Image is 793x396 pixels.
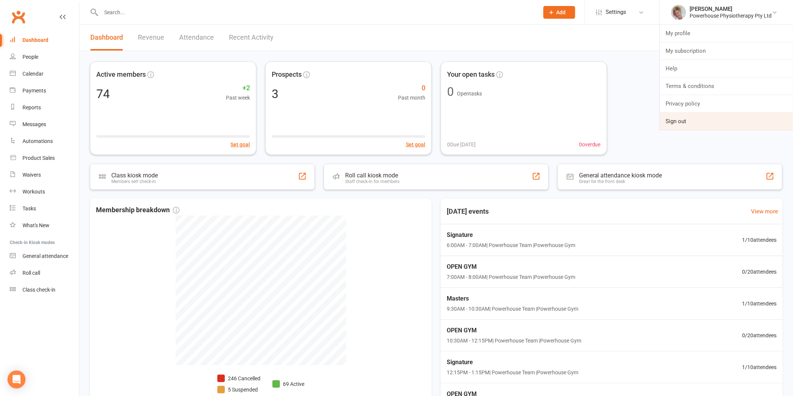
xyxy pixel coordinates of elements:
[9,7,28,26] a: Clubworx
[10,133,79,150] a: Automations
[447,336,581,345] span: 10:30AM - 12:15PM | Powerhouse Team | Powerhouse Gym
[660,77,793,95] a: Terms & conditions
[557,9,566,15] span: Add
[22,172,41,178] div: Waivers
[447,368,578,377] span: 12:15PM - 1:15PM | Powerhouse Team | Powerhouse Gym
[345,172,399,179] div: Roll call kiosk mode
[229,25,274,51] a: Recent Activity
[660,95,793,112] a: Privacy policy
[10,32,79,49] a: Dashboard
[606,4,627,21] span: Settings
[10,167,79,183] a: Waivers
[179,25,214,51] a: Attendance
[22,270,40,276] div: Roll call
[447,140,476,149] span: 0 Due [DATE]
[742,236,777,244] span: 1 / 10 attendees
[22,37,48,43] div: Dashboard
[10,200,79,217] a: Tasks
[230,140,250,149] button: Set goal
[10,150,79,167] a: Product Sales
[447,262,575,272] span: OPEN GYM
[447,305,578,313] span: 9:30AM - 10:30AM | Powerhouse Team | Powerhouse Gym
[690,12,772,19] div: Powerhouse Physiotherapy Pty Ltd
[22,88,46,94] div: Payments
[447,241,575,249] span: 6:00AM - 7:00AM | Powerhouse Team | Powerhouse Gym
[10,66,79,82] a: Calendar
[690,6,772,12] div: [PERSON_NAME]
[22,189,45,195] div: Workouts
[742,299,777,308] span: 1 / 10 attendees
[99,7,534,18] input: Search...
[10,217,79,234] a: What's New
[406,140,425,149] button: Set goal
[10,116,79,133] a: Messages
[447,357,578,367] span: Signature
[10,82,79,99] a: Payments
[447,86,454,98] div: 0
[111,172,158,179] div: Class kiosk mode
[90,25,123,51] a: Dashboard
[22,287,55,293] div: Class check-in
[447,326,581,335] span: OPEN GYM
[579,172,662,179] div: General attendance kiosk mode
[22,222,49,228] div: What's New
[660,42,793,60] a: My subscription
[742,268,777,276] span: 0 / 20 attendees
[10,49,79,66] a: People
[22,54,38,60] div: People
[398,83,425,94] span: 0
[671,5,686,20] img: thumb_image1590539733.png
[447,273,575,281] span: 7:00AM - 8:00AM | Powerhouse Team | Powerhouse Gym
[7,371,25,389] div: Open Intercom Messenger
[96,205,180,216] span: Membership breakdown
[447,294,578,304] span: Masters
[22,155,55,161] div: Product Sales
[272,69,302,80] span: Prospects
[22,71,43,77] div: Calendar
[10,183,79,200] a: Workouts
[22,121,46,127] div: Messages
[272,380,304,388] li: 69 Active
[111,179,158,184] div: Members self check-in
[457,91,482,97] span: Open tasks
[398,94,425,102] span: Past month
[660,113,793,130] a: Sign out
[751,207,778,216] a: View more
[10,281,79,298] a: Class kiosk mode
[742,363,777,371] span: 1 / 10 attendees
[22,253,68,259] div: General attendance
[96,69,146,80] span: Active members
[345,179,399,184] div: Staff check-in for members
[660,25,793,42] a: My profile
[447,69,495,80] span: Your open tasks
[447,230,575,240] span: Signature
[226,83,250,94] span: +2
[543,6,575,19] button: Add
[660,60,793,77] a: Help
[226,94,250,102] span: Past week
[217,374,260,383] li: 246 Cancelled
[10,99,79,116] a: Reports
[217,386,260,394] li: 5 Suspended
[272,88,278,100] div: 3
[742,331,777,339] span: 0 / 20 attendees
[10,248,79,265] a: General attendance kiosk mode
[579,179,662,184] div: Great for the front desk
[22,104,41,110] div: Reports
[22,205,36,211] div: Tasks
[138,25,164,51] a: Revenue
[22,138,53,144] div: Automations
[579,140,601,149] span: 0 overdue
[10,265,79,281] a: Roll call
[441,205,495,218] h3: [DATE] events
[96,88,110,100] div: 74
